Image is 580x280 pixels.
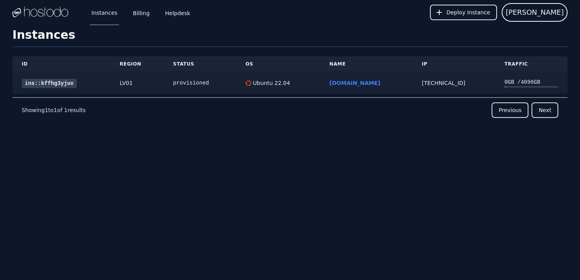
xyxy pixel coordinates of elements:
[413,56,495,72] th: IP
[22,79,77,88] a: ins::kffhg3yjuv
[45,107,48,113] span: 1
[495,56,568,72] th: Traffic
[502,3,568,22] button: User menu
[320,56,413,72] th: Name
[173,79,227,87] div: provisioned
[22,106,86,114] p: Showing to of results
[446,9,490,16] span: Deploy Instance
[12,28,568,47] h1: Instances
[164,56,236,72] th: Status
[236,56,320,72] th: OS
[54,107,57,113] span: 1
[120,79,155,87] div: LV01
[504,78,558,86] div: 0 GB / 4096 GB
[330,80,380,86] a: [DOMAIN_NAME]
[422,79,486,87] div: [TECHNICAL_ID]
[64,107,67,113] span: 1
[430,5,497,20] button: Deploy Instance
[506,7,564,18] span: [PERSON_NAME]
[12,7,68,18] img: Logo
[245,80,251,86] img: Ubuntu 22.04
[12,56,110,72] th: ID
[12,97,568,123] nav: Pagination
[492,102,528,118] button: Previous
[251,79,290,87] div: Ubuntu 22.04
[532,102,558,118] button: Next
[110,56,164,72] th: Region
